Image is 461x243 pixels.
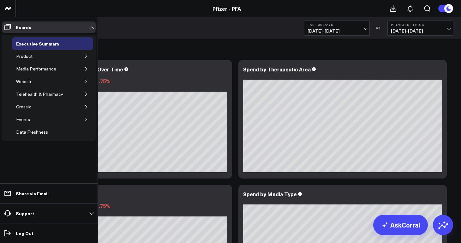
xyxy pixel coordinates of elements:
div: Spend by Media Type [243,191,297,197]
div: Data Freshness [15,128,50,136]
p: Log Out [16,231,33,236]
span: 1.75% [96,77,111,84]
div: Executive Summary [15,40,61,47]
a: Pfizer - PFA [213,5,241,12]
a: Telehealth & Pharmacy [12,88,67,100]
div: Media Performance [15,65,58,73]
div: Previous: $653.01K [28,211,227,216]
button: Previous Period[DATE]-[DATE] [387,21,453,36]
span: [DATE] - [DATE] [391,28,450,33]
p: Support [16,211,34,216]
span: [DATE] - [DATE] [308,28,366,33]
div: Website [15,78,34,85]
span: 1.75% [96,202,111,209]
a: Crossix [12,100,35,113]
a: Data Freshness [12,126,52,138]
a: Media Performance [12,63,60,75]
div: Events [15,116,32,123]
a: Product [12,50,37,63]
div: Previous: $653.01K [28,87,227,92]
a: Website [12,75,37,88]
p: Share via Email [16,191,49,196]
b: Previous Period [391,23,450,27]
a: Executive Summary [12,37,63,50]
div: Telehealth & Pharmacy [15,90,65,98]
a: AskCorral [373,215,428,235]
p: Boards [16,25,31,30]
a: Events [12,113,34,126]
b: Last 30 Days [308,23,366,27]
a: Log Out [2,228,96,239]
div: Crossix [15,103,33,111]
div: Spend by Therapeutic Area [243,66,311,73]
div: VS [373,26,384,30]
button: Last 30 Days[DATE]-[DATE] [304,21,370,36]
div: Product [15,52,34,60]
